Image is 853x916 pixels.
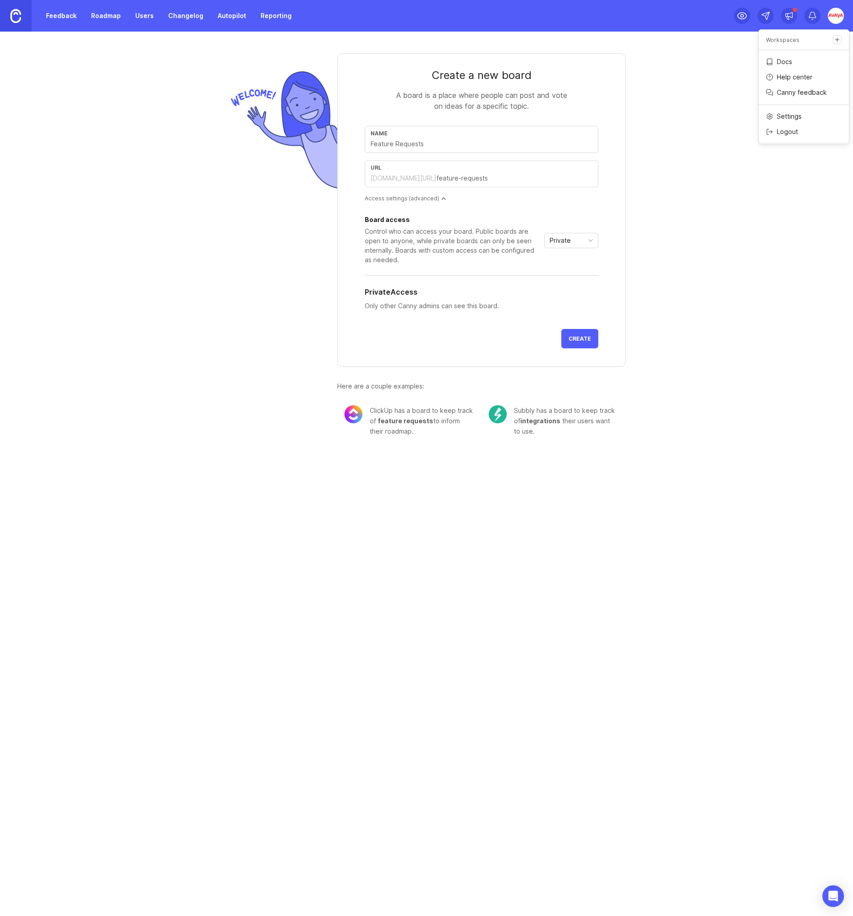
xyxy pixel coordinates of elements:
[227,68,337,193] img: welcome-img-178bf9fb836d0a1529256ffe415d7085.png
[365,217,541,223] div: Board access
[365,68,598,83] div: Create a new board
[365,301,598,311] p: Only other Canny admins can see this board.
[759,109,849,124] a: Settings
[130,8,159,24] a: Users
[759,85,849,100] a: Canny feedback
[561,329,598,348] button: Create
[344,405,362,423] img: 8cacae02fdad0b0645cb845173069bf5.png
[514,405,619,436] div: Subbly has a board to keep track of their users want to use.
[833,35,842,44] a: Create a new workspace
[766,36,799,44] p: Workspaces
[255,8,297,24] a: Reporting
[163,8,209,24] a: Changelog
[86,8,126,24] a: Roadmap
[378,417,433,425] span: feature requests
[371,139,592,149] input: Feature Requests
[489,405,507,423] img: c104e91677ce72f6b937eb7b5afb1e94.png
[550,236,571,245] span: Private
[777,127,798,136] p: Logout
[828,8,844,24] img: Avaya Responses
[365,194,598,202] div: Access settings (advanced)
[391,90,572,111] div: A board is a place where people can post and vote on ideas for a specific topic.
[544,233,598,248] div: toggle menu
[436,173,592,183] input: feature-requests
[212,8,252,24] a: Autopilot
[520,417,560,425] span: integrations
[777,112,802,121] p: Settings
[569,335,591,342] span: Create
[41,8,82,24] a: Feedback
[371,164,592,171] div: url
[759,55,849,69] a: Docs
[337,381,626,391] div: Here are a couple examples:
[777,73,812,82] p: Help center
[365,227,541,264] div: Control who can access your board. Public boards are open to anyone, while private boards can onl...
[371,174,436,183] div: [DOMAIN_NAME][URL]
[822,885,844,907] div: Open Intercom Messenger
[370,405,474,436] div: ClickUp has a board to keep track of to inform their roadmap.
[371,130,592,137] div: Name
[759,70,849,84] a: Help center
[583,237,598,244] svg: toggle icon
[777,57,792,66] p: Docs
[10,9,21,23] img: Canny Home
[777,88,827,97] p: Canny feedback
[365,287,417,297] h5: Private Access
